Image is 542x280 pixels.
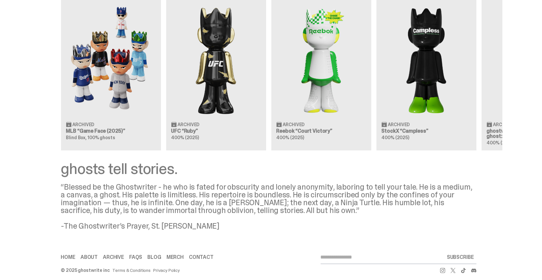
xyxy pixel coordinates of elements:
[388,122,410,127] span: Archived
[277,135,289,140] span: 400%
[493,122,515,127] span: Archived
[61,268,110,273] div: © 2025 ghostwrite inc
[283,122,305,127] span: Archived
[147,255,161,260] a: Blog
[66,135,87,140] span: Blind Box,
[153,268,180,273] a: Privacy Policy
[171,135,184,140] span: 400%
[189,255,214,260] a: Contact
[277,4,366,116] img: Court Victory
[129,255,142,260] a: FAQs
[382,135,394,140] span: 400%
[66,128,156,134] h3: MLB “Game Face (2025)”
[88,135,99,140] span: 100%
[500,140,514,146] span: (2025)
[185,135,199,140] span: (2025)
[61,255,75,260] a: Home
[112,268,151,273] a: Terms & Conditions
[61,161,476,177] div: ghosts tell stories.
[171,128,261,134] h3: UFC “Ruby”
[66,4,156,116] img: Game Face (2025)
[103,255,124,260] a: Archive
[290,135,304,140] span: (2025)
[73,122,94,127] span: Archived
[171,4,261,116] img: Ruby
[382,128,471,134] h3: StockX “Campless”
[487,140,499,146] span: 400%
[100,135,115,140] span: ghosts
[277,128,366,134] h3: Reebok “Court Victory”
[80,255,98,260] a: About
[395,135,409,140] span: (2025)
[166,255,184,260] a: Merch
[382,4,471,116] img: Campless
[61,183,476,230] div: “Blessed be the Ghostwriter - he who is fated for obscurity and lonely anonymity, laboring to tel...
[444,251,476,264] button: SUBSCRIBE
[178,122,200,127] span: Archived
